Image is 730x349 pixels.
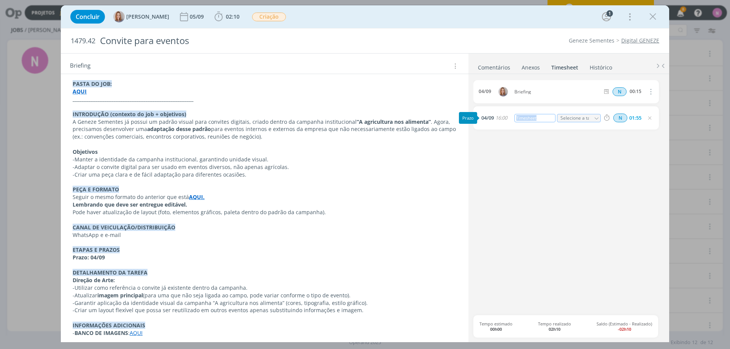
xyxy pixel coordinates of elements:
[478,60,511,71] a: Comentários
[490,326,502,332] b: 00h00
[569,37,614,44] a: Geneze Sementes
[126,14,169,19] span: [PERSON_NAME]
[113,11,169,22] button: A[PERSON_NAME]
[73,95,194,103] strong: _____________________________________________________
[73,201,187,208] strong: Lembrando que deve ser entregue editável.
[147,125,211,133] strong: adaptação desse padrão
[73,269,148,276] strong: DETALHAMENTO DA TAREFA
[357,118,431,125] strong: “A agricultura nos alimenta”
[113,11,125,22] img: A
[75,329,128,336] strong: BANCO DE IMAGENS
[61,5,669,342] div: dialog
[481,115,494,120] span: 04/09
[73,246,120,253] strong: ETAPAS E PRAZOS
[73,156,457,163] p: -Manter a identidade da campanha institucional, garantindo unidade visual.
[73,208,457,216] p: Pode haver atualização de layout (foto, elementos gráficos, paleta dentro do padrão da campanha).
[252,13,286,21] span: Criação
[73,322,145,329] strong: INFORMAÇÕES ADICIONAIS
[73,224,175,231] strong: CANAL DE VEICULAÇÃO/DISTRIBUIÇÃO
[73,329,457,337] p: - :
[71,37,95,45] span: 1479.42
[73,118,457,141] p: A Geneze Sementes já possui um padrão visual para convites digitais, criado dentro da campanha in...
[97,32,411,50] div: Convite para eventos
[70,61,90,71] span: Briefing
[73,299,457,307] p: -Garantir aplicação da identidade visual da campanha “A agricultura nos alimenta” (cores, tipogra...
[190,14,205,19] div: 05/09
[73,80,112,87] strong: PASTA DO JOB:
[76,14,100,20] span: Concluir
[618,326,631,332] b: -02h10
[514,114,555,122] div: Timesheet
[189,193,205,201] a: AQUI.
[97,292,143,299] strong: imagem principal
[538,321,571,331] span: Tempo realizado
[73,276,115,284] strong: Direção de Arte:
[613,87,627,96] div: Horas normais
[73,306,457,314] p: -Criar um layout flexível que possa ser reutilizado em outros eventos apenas substituindo informa...
[479,89,491,94] div: 04/09
[613,87,627,96] span: N
[73,111,186,118] strong: INTRODUÇÃO (contexto do job + objetivos)
[589,60,613,71] a: Histórico
[600,11,613,23] button: 1
[621,37,659,44] a: Digital GENEZE
[459,112,477,124] div: Prazo
[130,329,143,336] a: AQUI
[73,284,457,292] p: -Utilizar como referência o convite já existente dentro da campanha.
[495,115,507,120] span: 16:00
[226,13,240,20] span: 02:10
[522,64,540,71] div: Anexos
[479,321,513,331] span: Tempo estimado
[630,89,641,94] div: 00:15
[73,254,105,261] strong: Prazo: 04/09
[73,163,457,171] p: -Adaptar o convite digital para ser usado em eventos diversos, não apenas agrícolas.
[213,11,241,23] button: 02:10
[606,10,613,17] div: 1
[73,231,457,239] p: WhatsApp e e-mail
[73,148,98,155] strong: Objetivos
[73,186,119,193] strong: PEÇA E FORMATO
[498,87,508,96] img: A
[511,90,602,94] span: Briefing
[73,171,457,178] p: -Criar uma peça clara e de fácil adaptação para diferentes ocasiões.
[252,12,286,22] button: Criação
[549,326,560,332] b: 02h10
[613,114,627,122] div: Horas normais
[551,60,579,71] a: Timesheet
[597,321,652,331] span: Saldo (Estimado - Realizado)
[73,292,457,299] p: -Atualizar (para uma que não seja ligada ao campo, pode variar conforme o tipo de evento).
[73,193,457,201] p: Seguir o mesmo formato do anterior que está
[70,10,105,24] button: Concluir
[73,88,87,95] a: AQUI
[613,114,627,122] span: N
